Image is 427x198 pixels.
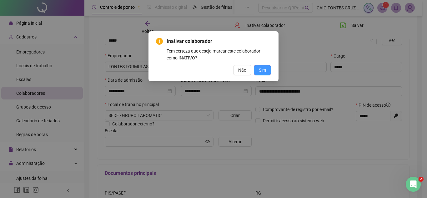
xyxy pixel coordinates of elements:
[259,67,266,74] span: Sim
[167,38,271,45] span: Inativar colaborador
[254,65,271,75] button: Sim
[233,65,251,75] button: Não
[238,67,246,74] span: Não
[406,177,421,192] iframe: Intercom live chat
[419,177,424,182] span: 2
[167,48,271,61] div: Tem certeza que deseja marcar este colaborador como INATIVO?
[156,38,163,45] span: exclamation-circle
